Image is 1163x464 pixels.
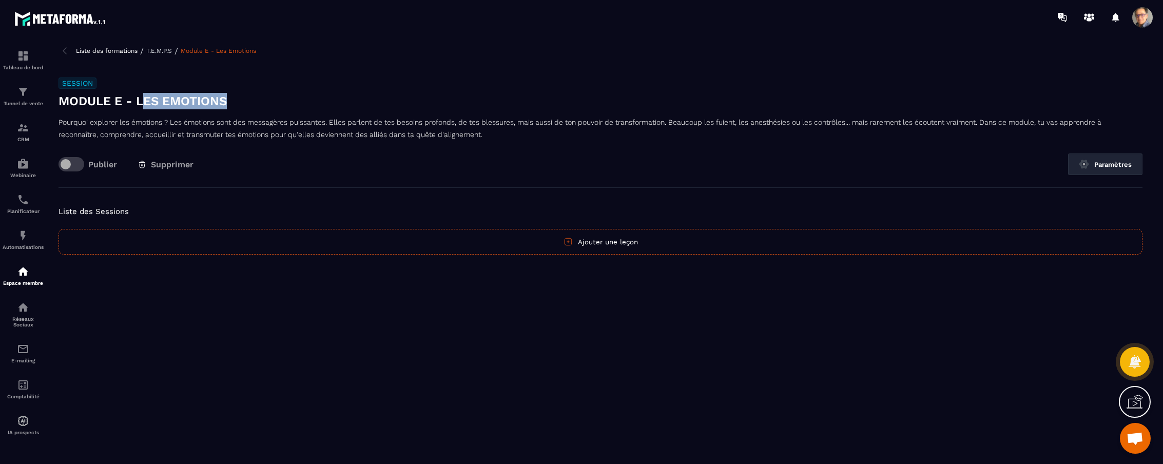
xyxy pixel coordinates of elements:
[3,280,44,286] p: Espace membre
[1068,153,1142,175] button: Paramètres
[3,78,44,114] a: formationformationTunnel de vente
[175,46,178,56] span: /
[17,379,29,391] img: accountant
[17,122,29,134] img: formation
[151,160,193,169] span: Supprimer
[17,415,29,427] img: automations
[3,258,44,294] a: automationsautomationsEspace membre
[3,114,44,150] a: formationformationCRM
[3,222,44,258] a: automationsautomationsAutomatisations
[59,116,1142,141] p: Pourquoi explorer les émotions ? Les émotions sont des messagères puissantes. Elles parlent de te...
[17,194,29,206] img: scheduler
[17,343,29,355] img: email
[17,265,29,278] img: automations
[59,229,1142,255] button: Ajouter une leçon
[181,47,256,54] a: Module E - Les Emotions
[59,93,1142,109] h3: Module E - Les Emotions
[3,316,44,327] p: Réseaux Sociaux
[3,172,44,178] p: Webinaire
[17,50,29,62] img: formation
[3,371,44,407] a: accountantaccountantComptabilité
[59,45,71,57] img: arrow
[140,46,144,56] span: /
[3,430,44,435] p: IA prospects
[3,186,44,222] a: schedulerschedulerPlanificateur
[59,204,1142,219] h5: Liste des Sessions
[3,244,44,250] p: Automatisations
[76,47,138,54] a: Liste des formations
[3,358,44,363] p: E-mailing
[3,137,44,142] p: CRM
[1079,159,1089,169] img: setting
[59,78,96,89] h6: Session
[3,42,44,78] a: formationformationTableau de bord
[3,335,44,371] a: emailemailE-mailing
[3,208,44,214] p: Planificateur
[1120,423,1151,454] a: Ouvrir le chat
[3,150,44,186] a: automationsautomationsWebinaire
[3,65,44,70] p: Tableau de bord
[88,160,117,169] p: Publier
[17,86,29,98] img: formation
[17,158,29,170] img: automations
[146,47,172,54] a: T.E.M.P.S
[17,301,29,314] img: social-network
[138,160,147,169] img: trash
[3,294,44,335] a: social-networksocial-networkRéseaux Sociaux
[14,9,107,28] img: logo
[17,229,29,242] img: automations
[3,101,44,106] p: Tunnel de vente
[3,394,44,399] p: Comptabilité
